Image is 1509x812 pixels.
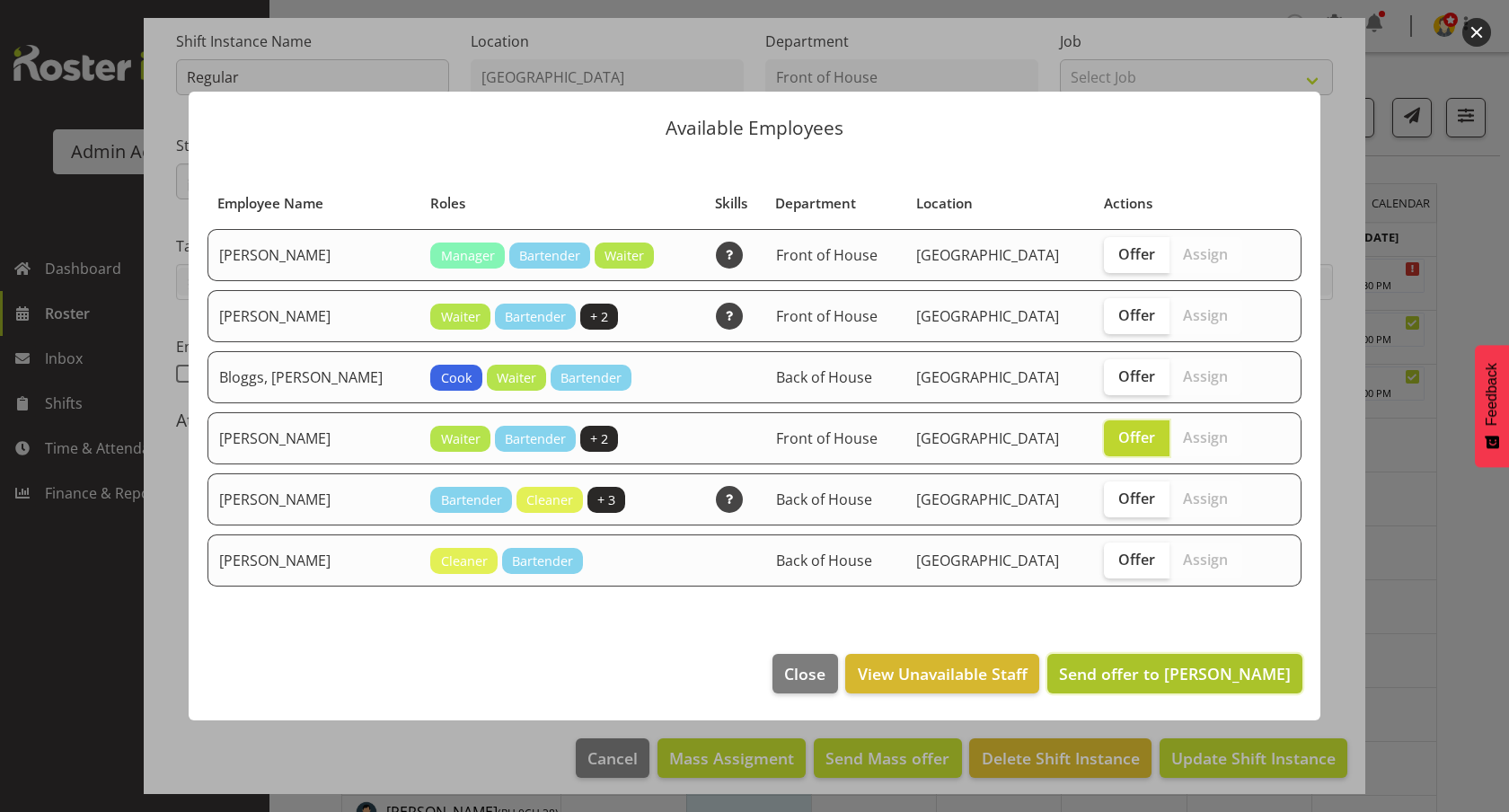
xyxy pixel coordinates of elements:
span: Back of House [776,551,872,570]
td: [PERSON_NAME] [207,412,419,464]
span: Back of House [776,367,872,387]
span: Offer [1118,367,1155,385]
div: Actions [1104,193,1266,214]
span: Offer [1118,428,1155,446]
span: Front of House [776,428,878,448]
span: Offer [1118,490,1155,507]
span: Waiter [441,429,481,449]
div: Roles [430,193,695,214]
span: Assign [1183,490,1228,507]
span: Assign [1183,428,1228,446]
span: Bartender [560,368,622,388]
td: Bloggs, [PERSON_NAME] [207,351,419,403]
span: Bartender [519,246,580,266]
span: Waiter [604,246,644,266]
div: Location [916,193,1083,214]
span: Bartender [505,307,566,327]
p: Available Employees [207,119,1302,137]
button: View Unavailable Staff [845,654,1038,693]
span: + 3 [597,490,615,510]
div: Skills [715,193,754,214]
span: Close [784,662,825,685]
span: [GEOGRAPHIC_DATA] [916,245,1059,265]
span: Assign [1183,367,1228,385]
span: Assign [1183,245,1228,263]
span: Cook [441,368,472,388]
span: Bartender [512,552,573,571]
span: + 2 [590,307,608,327]
button: Close [772,654,837,693]
td: [PERSON_NAME] [207,473,419,525]
span: Front of House [776,306,878,326]
span: Waiter [497,368,536,388]
span: Manager [441,246,495,266]
span: [GEOGRAPHIC_DATA] [916,551,1059,570]
button: Send offer to [PERSON_NAME] [1047,654,1302,693]
span: Cleaner [441,552,488,571]
span: + 2 [590,429,608,449]
span: Offer [1118,551,1155,569]
span: [GEOGRAPHIC_DATA] [916,367,1059,387]
div: Employee Name [217,193,410,214]
span: Feedback [1484,363,1500,426]
span: [GEOGRAPHIC_DATA] [916,306,1059,326]
span: Front of House [776,245,878,265]
span: Bartender [441,490,502,510]
span: Assign [1183,306,1228,324]
span: Offer [1118,306,1155,324]
span: View Unavailable Staff [858,662,1028,685]
span: Back of House [776,490,872,509]
span: Assign [1183,551,1228,569]
td: [PERSON_NAME] [207,534,419,587]
span: [GEOGRAPHIC_DATA] [916,490,1059,509]
span: Waiter [441,307,481,327]
button: Feedback - Show survey [1475,345,1509,467]
td: [PERSON_NAME] [207,290,419,342]
span: [GEOGRAPHIC_DATA] [916,428,1059,448]
td: [PERSON_NAME] [207,229,419,281]
span: Cleaner [526,490,573,510]
span: Send offer to [PERSON_NAME] [1059,663,1291,684]
span: Bartender [505,429,566,449]
span: Offer [1118,245,1155,263]
div: Department [775,193,896,214]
